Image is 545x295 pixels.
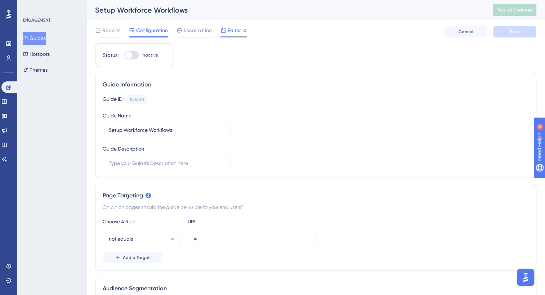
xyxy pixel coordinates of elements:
[109,159,225,167] input: Type your Guide’s Description here
[103,51,119,59] div: Status:
[103,80,529,89] div: Guide Information
[103,217,182,226] div: Choose A Rule
[23,32,46,45] button: Guides
[23,63,48,76] button: Themes
[103,203,529,211] div: On which pages should the guide be visible to your end users?
[103,284,529,293] div: Audience Segmentation
[136,26,168,35] span: Configuration
[95,5,475,15] div: Setup Workforce Workflows
[109,126,225,134] input: Type your Guide’s Name here
[228,26,241,35] span: Editor
[497,7,532,13] span: Publish Changes
[17,2,45,10] span: Need Help?
[103,191,529,200] div: Page Targeting
[510,29,520,35] span: Save
[123,255,150,260] span: Add a Target
[109,234,133,243] span: not equals
[103,144,144,153] div: Guide Description
[130,97,144,102] div: 150600
[23,48,50,61] button: Hotspots
[444,26,487,37] button: Cancel
[184,26,212,35] span: Localization
[188,217,267,226] div: URL
[194,235,310,243] input: yourwebsite.com/path
[103,252,162,263] button: Add a Target
[103,111,131,120] div: Guide Name
[493,26,536,37] button: Save
[102,26,120,35] span: Reports
[103,232,182,246] button: not equals
[103,95,124,104] div: Guide ID:
[142,52,158,58] span: Inactive
[23,17,50,23] div: ENGAGEMENT
[493,4,536,16] button: Publish Changes
[459,29,473,35] span: Cancel
[50,4,52,9] div: 4
[515,267,536,288] iframe: UserGuiding AI Assistant Launcher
